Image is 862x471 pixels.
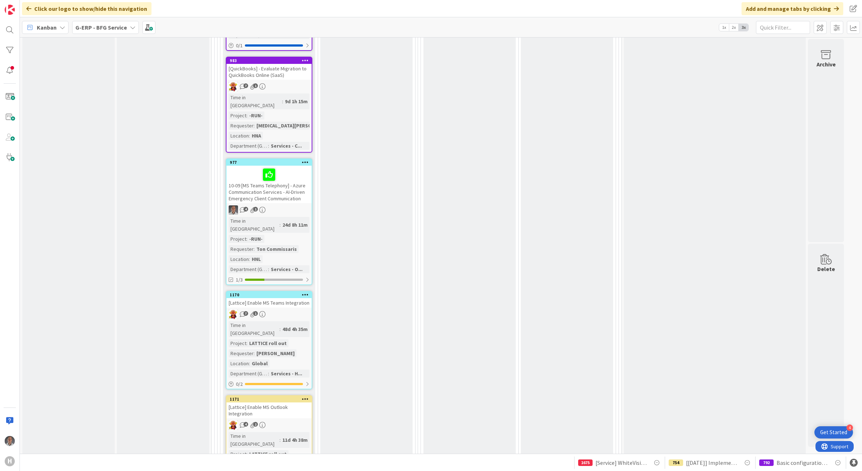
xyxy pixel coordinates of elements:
[229,420,238,430] img: LC
[236,42,243,49] span: 0 / 1
[229,321,280,337] div: Time in [GEOGRAPHIC_DATA]
[254,349,255,357] span: :
[229,255,249,263] div: Location
[243,83,248,88] span: 7
[227,380,312,389] div: 0/2
[227,298,312,308] div: [Lattice] Enable MS Teams Integration
[227,310,312,319] div: LC
[253,83,258,88] span: 1
[227,82,312,91] div: LC
[229,205,238,215] img: PS
[253,422,258,427] span: 2
[282,97,283,105] span: :
[250,359,269,367] div: Global
[729,24,739,31] span: 2x
[229,217,280,233] div: Time in [GEOGRAPHIC_DATA]
[777,458,828,467] span: Basic configuration Isah test environment HSG
[75,24,127,31] b: G-ERP - BFG Service
[227,396,312,418] div: 1171[Lattice] Enable MS Outlook Integration
[247,235,264,243] div: -RUN-
[253,207,258,211] span: 1
[268,265,269,273] span: :
[227,41,312,50] div: 0/1
[22,2,151,15] div: Click our logo to show/hide this navigation
[686,458,737,467] span: [[DATE]] Implement Accountview BI information- [Data Transport to BI Datalake]
[281,436,309,444] div: 11d 4h 38m
[846,424,853,431] div: 4
[283,97,309,105] div: 9d 1h 15m
[269,142,304,150] div: Services - C...
[246,339,247,347] span: :
[255,122,334,130] div: [MEDICAL_DATA][PERSON_NAME]
[595,458,647,467] span: [Service] WhiteVision - User is not receiving automated mails from WhiteVision
[227,292,312,298] div: 1170
[226,57,312,153] a: 983[QuickBooks] - Evaluate Migration to QuickBooks Online (SaaS)LCTime in [GEOGRAPHIC_DATA]:9d 1h...
[280,325,281,333] span: :
[742,2,843,15] div: Add and manage tabs by clicking
[227,159,312,203] div: 97710-09 [MS Teams Telephony] - Azure Communication Services - AI-Driven Emergency Client Communi...
[226,158,312,285] a: 97710-09 [MS Teams Telephony] - Azure Communication Services - AI-Driven Emergency Client Communi...
[246,450,247,458] span: :
[229,339,246,347] div: Project
[230,160,312,165] div: 977
[247,450,289,458] div: LATTICE roll out
[5,436,15,446] img: PS
[814,426,853,439] div: Open Get Started checklist, remaining modules: 4
[230,292,312,297] div: 1170
[229,432,280,448] div: Time in [GEOGRAPHIC_DATA]
[249,359,250,367] span: :
[227,57,312,64] div: 983
[243,311,248,316] span: 7
[227,64,312,80] div: [QuickBooks] - Evaluate Migration to QuickBooks Online (SaaS)
[227,166,312,203] div: 10-09 [MS Teams Telephony] - Azure Communication Services - AI-Driven Emergency Client Communication
[229,142,268,150] div: Department (G-ERP)
[269,265,304,273] div: Services - O...
[249,255,250,263] span: :
[229,359,249,367] div: Location
[255,349,296,357] div: [PERSON_NAME]
[229,310,238,319] img: LC
[229,265,268,273] div: Department (G-ERP)
[227,57,312,80] div: 983[QuickBooks] - Evaluate Migration to QuickBooks Online (SaaS)
[281,221,309,229] div: 24d 8h 11m
[236,276,243,284] span: 1/3
[229,93,282,109] div: Time in [GEOGRAPHIC_DATA]
[230,58,312,63] div: 983
[229,112,246,119] div: Project
[756,21,810,34] input: Quick Filter...
[227,396,312,402] div: 1171
[227,420,312,430] div: LC
[229,450,246,458] div: Project
[243,422,248,427] span: 4
[229,349,254,357] div: Requester
[281,325,309,333] div: 48d 4h 35m
[254,245,255,253] span: :
[229,235,246,243] div: Project
[236,380,243,388] span: 0 / 2
[246,235,247,243] span: :
[5,456,15,466] div: H
[247,339,289,347] div: LATTICE roll out
[759,459,774,466] div: 792
[229,122,254,130] div: Requester
[229,245,254,253] div: Requester
[280,221,281,229] span: :
[247,112,264,119] div: -RUN-
[229,370,268,378] div: Department (G-ERP)
[253,311,258,316] span: 1
[227,292,312,308] div: 1170[Lattice] Enable MS Teams Integration
[5,5,15,15] img: Visit kanbanzone.com
[817,60,836,69] div: Archive
[669,459,683,466] div: 754
[820,429,847,436] div: Get Started
[269,370,304,378] div: Services - H...
[719,24,729,31] span: 1x
[249,132,250,140] span: :
[250,132,263,140] div: HNA
[268,370,269,378] span: :
[230,397,312,402] div: 1171
[37,23,57,32] span: Kanban
[255,245,299,253] div: Ton Commissaris
[254,122,255,130] span: :
[226,291,312,389] a: 1170[Lattice] Enable MS Teams IntegrationLCTime in [GEOGRAPHIC_DATA]:48d 4h 35mProject:LATTICE ro...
